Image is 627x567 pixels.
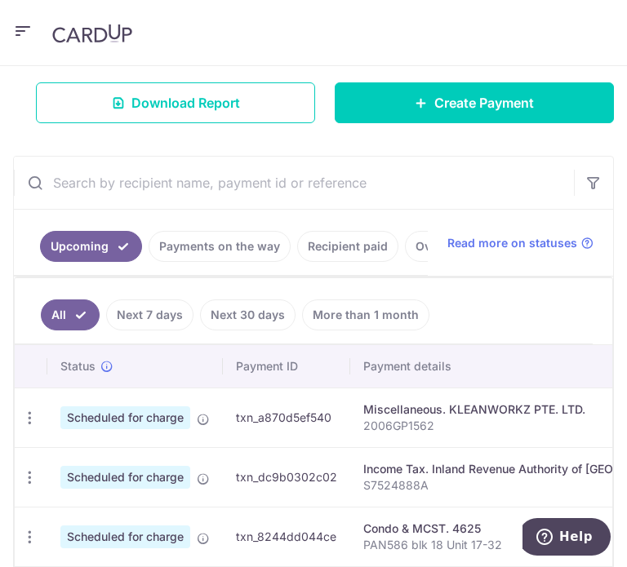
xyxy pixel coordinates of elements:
a: Payments on the way [149,231,291,262]
img: CardUp [52,24,132,43]
span: Status [60,358,96,374]
span: Scheduled for charge [60,406,190,429]
a: Download Report [36,82,315,123]
iframe: Opens a widget where you can find more information [522,518,611,559]
a: Read more on statuses [447,235,594,251]
span: Read more on statuses [447,235,577,251]
a: Next 7 days [106,299,193,330]
td: txn_8244dd044ce [223,507,350,566]
a: Upcoming [40,231,142,262]
span: Download Report [131,93,240,113]
input: Search by recipient name, payment id or reference [14,157,574,209]
a: Next 30 days [200,299,296,330]
a: All [41,299,100,330]
span: Scheduled for charge [60,466,190,489]
a: Recipient paid [297,231,398,262]
span: Scheduled for charge [60,525,190,548]
td: txn_dc9b0302c02 [223,447,350,507]
a: Create Payment [335,82,614,123]
span: Create Payment [434,93,534,113]
td: txn_a870d5ef540 [223,388,350,447]
a: Overdue [405,231,474,262]
th: Payment ID [223,345,350,388]
a: More than 1 month [302,299,429,330]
